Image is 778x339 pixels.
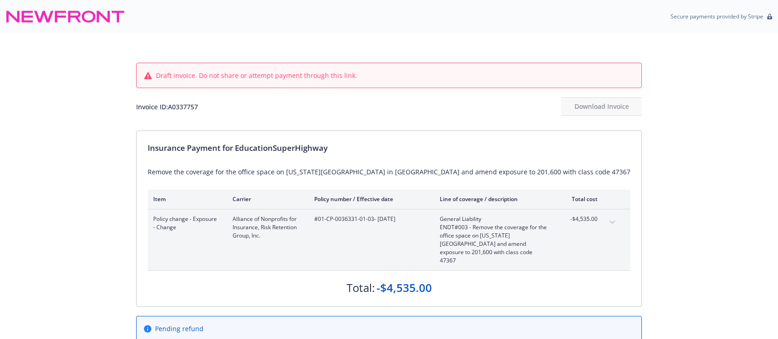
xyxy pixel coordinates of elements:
[440,215,548,265] span: General LiabilityENDT#003 - Remove the coverage for the office space on [US_STATE][GEOGRAPHIC_DAT...
[233,215,299,240] span: Alliance of Nonprofits for Insurance, Risk Retention Group, Inc.
[148,167,630,177] div: Remove the coverage for the office space on [US_STATE][GEOGRAPHIC_DATA] in [GEOGRAPHIC_DATA] and ...
[440,195,548,203] div: Line of coverage / description
[155,324,203,333] span: Pending refund
[440,223,548,265] span: ENDT#003 - Remove the coverage for the office space on [US_STATE][GEOGRAPHIC_DATA] and amend expo...
[440,215,548,223] span: General Liability
[156,71,357,80] span: Draft invoice. Do not share or attempt payment through this link.
[148,142,630,154] div: Insurance Payment for EducationSuperHighway
[347,280,375,296] div: Total:
[377,280,432,296] div: -$4,535.00
[314,215,425,223] span: #01-CP-0036331-01-03 - [DATE]
[153,215,218,232] span: Policy change - Exposure - Change
[563,215,598,223] span: -$4,535.00
[563,195,598,203] div: Total cost
[561,97,642,116] button: Download Invoice
[605,215,620,230] button: expand content
[670,12,763,20] p: Secure payments provided by Stripe
[233,195,299,203] div: Carrier
[314,195,425,203] div: Policy number / Effective date
[153,195,218,203] div: Item
[148,209,625,270] div: Policy change - Exposure - ChangeAlliance of Nonprofits for Insurance, Risk Retention Group, Inc....
[136,102,198,112] div: Invoice ID: A0337757
[561,98,642,115] div: Download Invoice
